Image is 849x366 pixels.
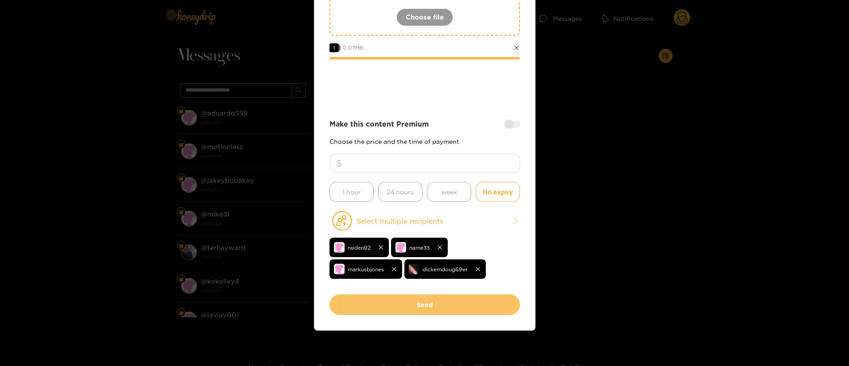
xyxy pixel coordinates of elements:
[441,187,457,197] span: week
[409,264,419,274] img: h8rst-screenshot_20250801_060830_chrome.jpg
[387,187,414,197] span: 24 hours
[334,264,345,274] img: no-avatar.png
[330,138,520,145] p: Choose the price and the time of payment
[396,8,453,26] button: Choose file
[423,264,468,274] span: dickemdoug69er
[330,294,520,315] button: Send
[348,243,371,253] span: raiden92
[330,43,338,52] span: 1
[343,45,364,50] span: 0.07 MB
[476,182,520,202] button: No expiry
[427,182,471,202] button: week
[330,211,520,231] button: Select multiple recipients
[378,182,423,202] button: 24 hours
[409,243,430,253] span: name33
[348,264,384,274] span: markusbjones
[483,187,513,197] span: No expiry
[342,187,361,197] span: 1 hour
[395,242,406,253] img: no-avatar.png
[330,182,374,202] button: 1 hour
[334,242,345,253] img: no-avatar.png
[330,119,429,129] strong: Make this content Premium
